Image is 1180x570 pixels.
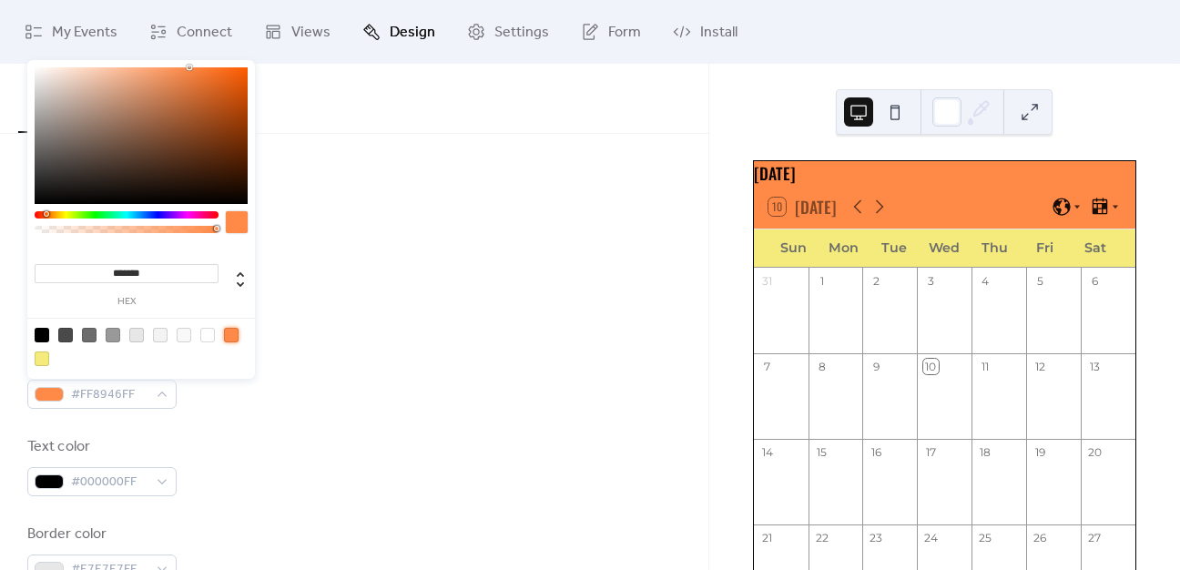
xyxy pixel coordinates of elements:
[18,64,89,133] button: Colors
[759,359,775,374] div: 7
[35,351,49,366] div: rgb(244, 235, 124)
[291,22,331,44] span: Views
[923,444,939,460] div: 17
[494,22,549,44] span: Settings
[224,328,239,342] div: rgb(255, 137, 70)
[819,229,869,267] div: Mon
[177,22,232,44] span: Connect
[759,530,775,545] div: 21
[71,384,147,406] span: #FF8946FF
[153,328,168,342] div: rgb(243, 243, 243)
[978,444,993,460] div: 18
[814,359,829,374] div: 8
[869,444,884,460] div: 16
[869,273,884,289] div: 2
[177,328,191,342] div: rgb(248, 248, 248)
[200,328,215,342] div: rgb(255, 255, 255)
[754,161,1135,185] div: [DATE]
[1020,229,1070,267] div: Fri
[608,22,641,44] span: Form
[52,22,117,44] span: My Events
[869,359,884,374] div: 9
[129,328,144,342] div: rgb(231, 231, 231)
[970,229,1020,267] div: Thu
[27,436,173,458] div: Text color
[978,273,993,289] div: 4
[814,273,829,289] div: 1
[759,444,775,460] div: 14
[349,7,449,56] a: Design
[27,524,173,545] div: Border color
[35,328,49,342] div: rgb(0, 0, 0)
[11,7,131,56] a: My Events
[920,229,970,267] div: Wed
[759,273,775,289] div: 31
[71,472,147,494] span: #000000FF
[923,273,939,289] div: 3
[768,229,819,267] div: Sun
[106,328,120,342] div: rgb(153, 153, 153)
[814,444,829,460] div: 15
[453,7,563,56] a: Settings
[923,359,939,374] div: 10
[390,22,435,44] span: Design
[923,530,939,545] div: 24
[1071,229,1121,267] div: Sat
[700,22,737,44] span: Install
[978,530,993,545] div: 25
[1032,444,1048,460] div: 19
[1032,273,1048,289] div: 5
[58,328,73,342] div: rgb(74, 74, 74)
[978,359,993,374] div: 11
[1087,530,1103,545] div: 27
[35,297,219,307] label: hex
[659,7,751,56] a: Install
[869,229,919,267] div: Tue
[869,530,884,545] div: 23
[814,530,829,545] div: 22
[250,7,344,56] a: Views
[1032,530,1048,545] div: 26
[136,7,246,56] a: Connect
[82,328,97,342] div: rgb(108, 108, 108)
[567,7,655,56] a: Form
[1087,359,1103,374] div: 13
[1087,444,1103,460] div: 20
[1087,273,1103,289] div: 6
[1032,359,1048,374] div: 12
